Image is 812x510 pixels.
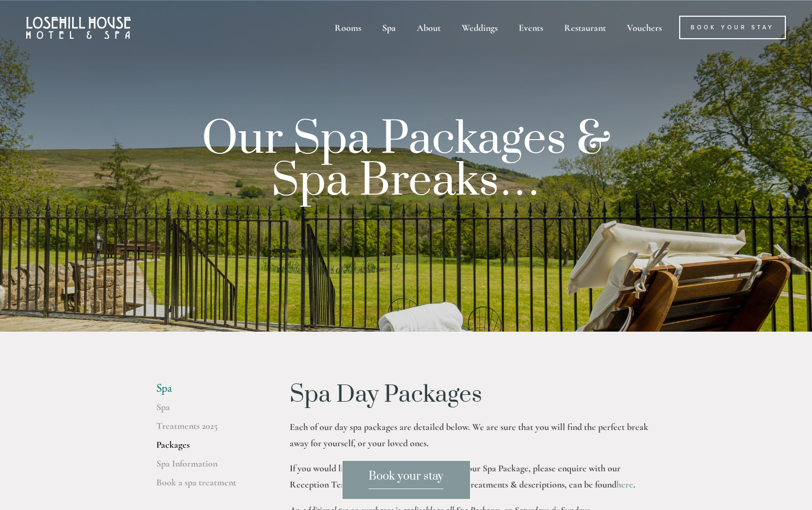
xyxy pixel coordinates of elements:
span: Book your stay [369,469,443,489]
div: Spa [373,16,405,39]
div: Rooms [325,16,371,39]
div: Weddings [452,16,507,39]
a: Book your stay [342,460,471,500]
p: Each of our day spa packages are detailed below. We are sure that you will find the perfect break... [290,419,656,451]
h1: Spa Day Packages [290,382,656,408]
a: Packages [156,439,256,458]
a: Treatments 2025 [156,420,256,439]
div: Events [509,16,553,39]
a: Book Your Stay [679,16,786,39]
li: Spa [156,382,256,395]
a: Vouchers [617,16,671,39]
img: Losehill House [26,17,131,39]
a: Spa [156,401,256,420]
div: Restaurant [555,16,615,39]
a: Spa Information [156,458,256,477]
p: Our Spa Packages & Spa Breaks… [173,119,639,202]
div: About [407,16,450,39]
